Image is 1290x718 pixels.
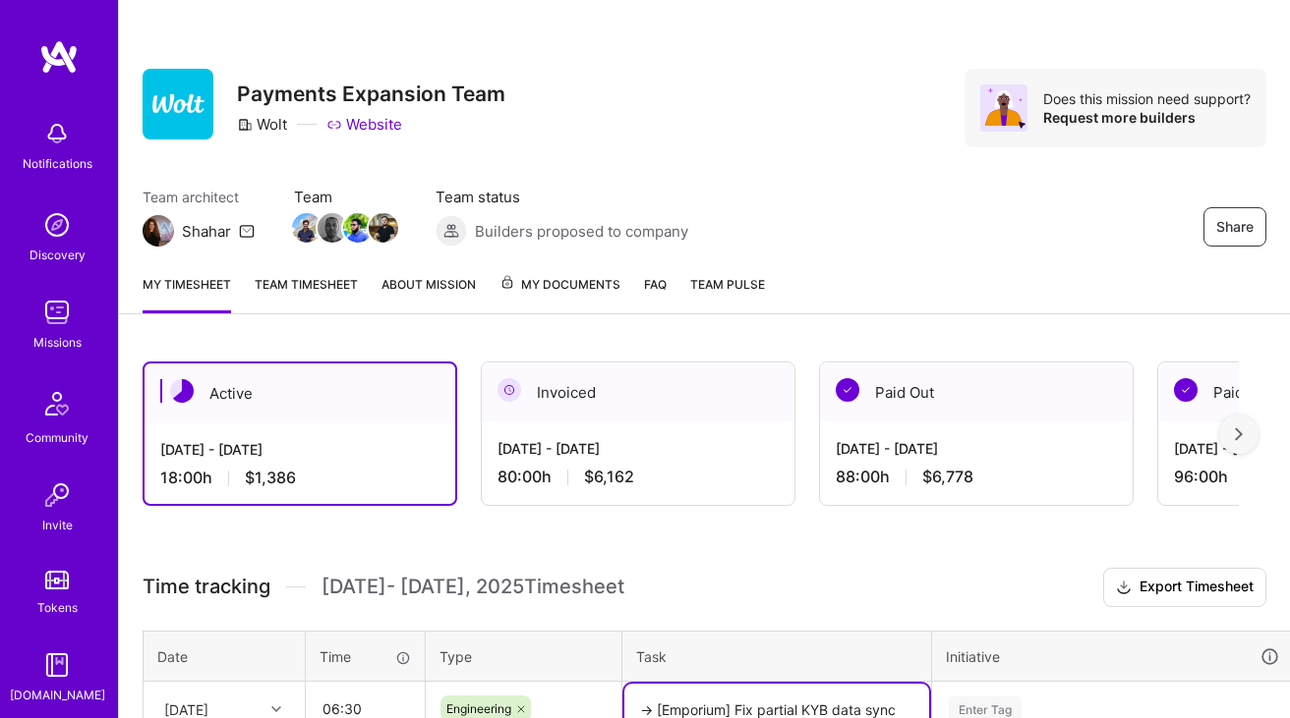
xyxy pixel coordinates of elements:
span: Engineering [446,701,511,716]
a: FAQ [644,274,667,313]
img: bell [37,114,77,153]
img: teamwork [37,293,77,332]
div: Tokens [37,597,78,618]
div: Notifications [23,153,92,174]
a: My timesheet [143,274,231,313]
a: Website [326,114,402,135]
img: Builders proposed to company [436,215,467,247]
img: Team Member Avatar [292,213,322,243]
button: Export Timesheet [1103,568,1266,607]
button: Share [1203,207,1266,247]
span: Share [1216,217,1254,237]
div: Wolt [237,114,287,135]
span: Team architect [143,187,255,207]
div: Time [320,646,411,667]
i: icon Mail [239,223,255,239]
span: My Documents [499,274,620,296]
a: Team timesheet [255,274,358,313]
img: Invoiced [498,378,521,402]
div: 88:00 h [836,467,1117,487]
th: Date [144,631,306,682]
a: About Mission [381,274,476,313]
div: Shahar [182,221,231,242]
img: Team Member Avatar [318,213,347,243]
span: Team status [436,187,688,207]
i: icon Download [1116,578,1132,598]
th: Task [622,631,932,682]
div: Missions [33,332,82,353]
span: Team [294,187,396,207]
a: My Documents [499,274,620,313]
img: guide book [37,645,77,685]
a: Team Member Avatar [294,211,320,245]
div: Does this mission need support? [1043,89,1251,108]
span: $6,778 [922,467,973,487]
a: Team Member Avatar [345,211,371,245]
div: Discovery [29,245,86,265]
img: logo [39,39,79,75]
span: Builders proposed to company [475,221,688,242]
i: icon Chevron [271,704,281,714]
span: Time tracking [143,575,270,599]
img: Invite [37,475,77,515]
span: Team Pulse [690,277,765,292]
a: Team Pulse [690,274,765,313]
div: 18:00 h [160,468,440,488]
img: Team Member Avatar [343,213,373,243]
img: Team Architect [143,215,174,247]
th: Type [426,631,622,682]
a: Team Member Avatar [371,211,396,245]
a: Team Member Avatar [320,211,345,245]
img: Company Logo [143,69,213,139]
img: Paid Out [1174,378,1198,402]
img: Active [170,379,194,403]
div: Paid Out [820,362,1133,422]
div: Initiative [946,645,1280,668]
img: right [1235,427,1243,441]
div: Invite [42,515,73,535]
div: Active [145,363,455,423]
div: Request more builders [1043,108,1251,127]
div: [DOMAIN_NAME] [10,685,105,705]
i: icon CompanyGray [237,117,253,133]
img: tokens [45,571,69,589]
span: $1,386 [245,468,296,488]
img: Paid Out [836,378,859,402]
div: 80:00 h [498,467,779,487]
div: Invoiced [482,362,794,422]
div: [DATE] - [DATE] [160,439,440,460]
span: [DATE] - [DATE] , 2025 Timesheet [322,575,624,599]
img: Community [33,380,81,427]
img: Team Member Avatar [369,213,398,243]
img: Avatar [980,84,1027,132]
div: Community [26,427,88,448]
h3: Payments Expansion Team [237,82,505,106]
span: $6,162 [584,467,634,487]
div: [DATE] - [DATE] [836,438,1117,459]
div: [DATE] - [DATE] [498,438,779,459]
img: discovery [37,205,77,245]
